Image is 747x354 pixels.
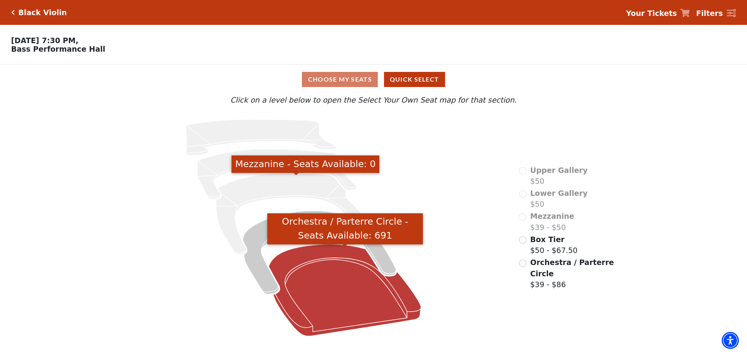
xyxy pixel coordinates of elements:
[626,8,690,19] a: Your Tickets
[530,165,588,187] label: $50
[530,211,574,233] label: $39 - $50
[696,9,723,17] strong: Filters
[186,119,336,155] path: Upper Gallery - Seats Available: 0
[530,188,588,210] label: $50
[519,260,526,267] input: Orchestra / Parterre Circle$39 - $86
[530,234,578,256] label: $50 - $67.50
[530,166,588,174] span: Upper Gallery
[18,8,67,17] h5: Black Violin
[99,94,648,106] p: Click on a level below to open the Select Your Own Seat map for that section.
[530,235,565,244] span: Box Tier
[530,189,588,197] span: Lower Gallery
[384,72,445,87] button: Quick Select
[530,257,615,290] label: $39 - $86
[198,149,357,199] path: Lower Gallery - Seats Available: 0
[11,10,15,15] a: Click here to go back to filters
[696,8,736,19] a: Filters
[530,258,614,278] span: Orchestra / Parterre Circle
[267,213,423,245] div: Orchestra / Parterre Circle - Seats Available: 691
[269,244,421,336] path: Orchestra / Parterre Circle - Seats Available: 691
[626,9,677,17] strong: Your Tickets
[519,236,526,244] input: Box Tier$50 - $67.50
[722,332,739,349] div: Accessibility Menu
[231,155,379,173] div: Mezzanine - Seats Available: 0
[530,212,574,220] span: Mezzanine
